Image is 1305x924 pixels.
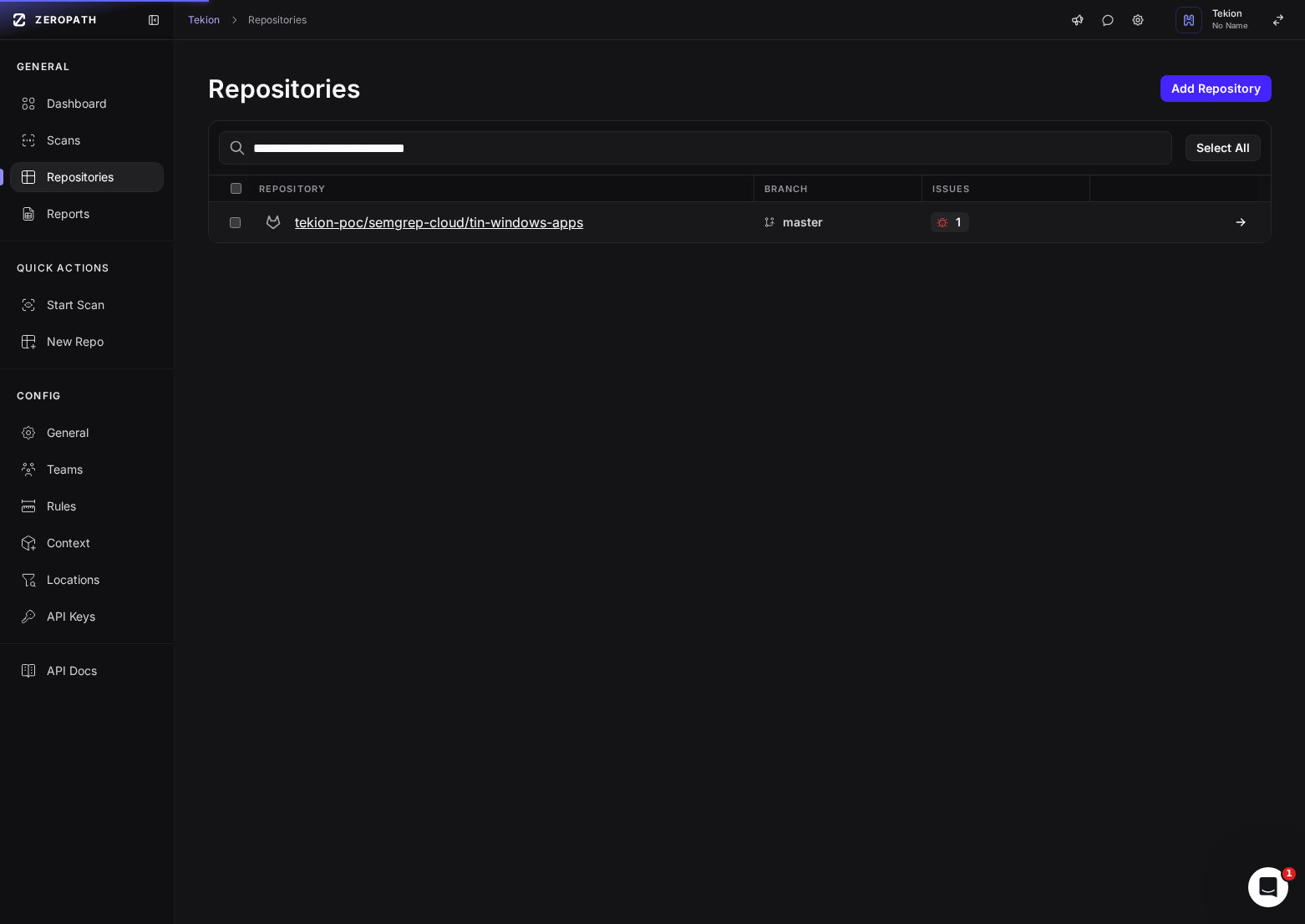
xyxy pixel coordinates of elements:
span: 1 [1282,867,1296,881]
div: API Keys [20,608,154,625]
p: CONFIG [17,389,61,403]
p: GENERAL [17,60,70,74]
div: Repository [249,175,753,201]
div: Teams [20,461,154,478]
div: Repositories [20,169,154,185]
div: API Docs [20,663,154,679]
div: Scans [20,132,154,149]
span: Tekion [1212,9,1248,18]
div: Branch [754,175,922,201]
span: ZEROPATH [35,13,97,27]
div: tekion-poc/semgrep-cloud/tin-windows-apps master 1 [209,202,1271,242]
div: General [20,424,154,441]
div: Context [20,535,154,551]
iframe: Intercom live chat [1248,867,1288,907]
button: Add Repository [1160,75,1272,102]
nav: breadcrumb [188,13,307,27]
div: Start Scan [20,297,154,313]
p: QUICK ACTIONS [17,261,110,275]
div: Dashboard [20,95,154,112]
div: New Repo [20,333,154,350]
button: Select All [1186,135,1261,161]
div: Issues [922,175,1089,201]
div: Rules [20,498,154,515]
a: Tekion [188,13,220,27]
button: tekion-poc/semgrep-cloud/tin-windows-apps [248,202,753,242]
svg: chevron right, [228,14,240,26]
div: Locations [20,571,154,588]
h3: tekion-poc/semgrep-cloud/tin-windows-apps [295,212,583,232]
p: 1 [956,214,961,231]
h1: Repositories [208,74,360,104]
span: No Name [1212,22,1248,30]
a: Repositories [248,13,307,27]
a: ZEROPATH [7,7,134,33]
p: master [783,214,823,231]
div: Reports [20,206,154,222]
